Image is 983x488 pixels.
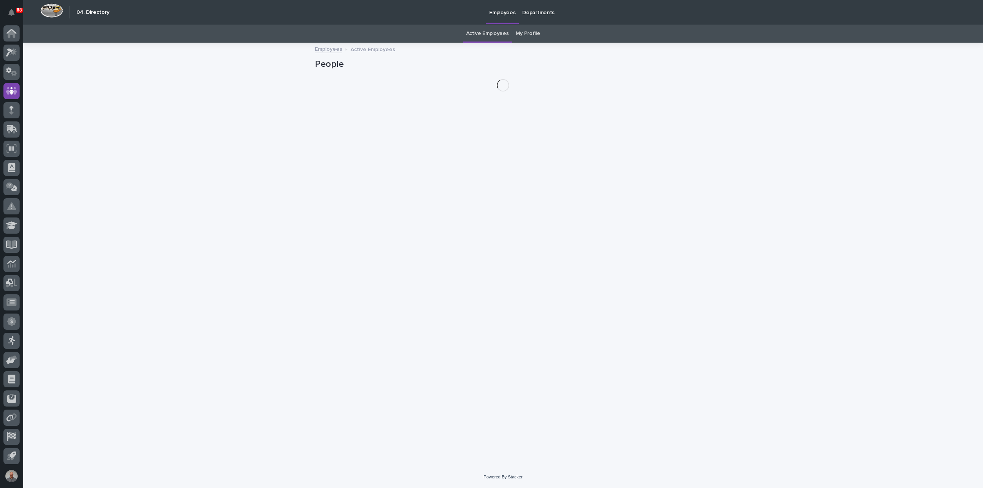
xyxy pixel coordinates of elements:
p: 68 [17,7,22,13]
img: Workspace Logo [40,3,63,18]
p: Active Employees [351,45,395,53]
a: My Profile [516,25,540,43]
button: Notifications [3,5,20,21]
div: Notifications68 [10,9,20,22]
button: users-avatar [3,468,20,484]
h1: People [315,59,691,70]
a: Employees [315,44,342,53]
a: Powered By Stacker [483,475,522,479]
a: Active Employees [466,25,509,43]
h2: 04. Directory [76,9,109,16]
